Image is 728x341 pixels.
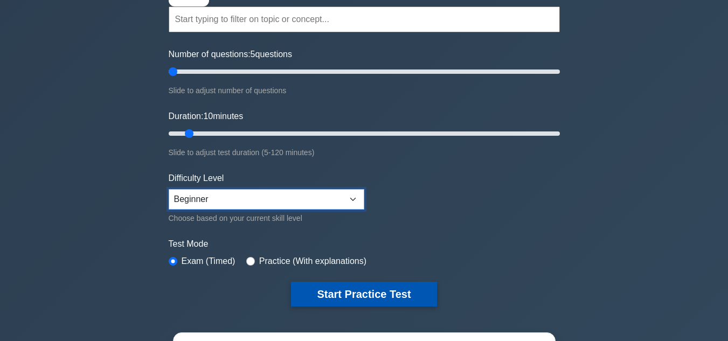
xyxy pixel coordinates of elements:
[169,172,224,185] label: Difficulty Level
[203,112,213,121] span: 10
[169,212,364,225] div: Choose based on your current skill level
[259,255,366,268] label: Practice (With explanations)
[291,282,436,307] button: Start Practice Test
[169,110,244,123] label: Duration: minutes
[251,50,255,59] span: 5
[169,238,560,250] label: Test Mode
[169,48,292,61] label: Number of questions: questions
[169,146,560,159] div: Slide to adjust test duration (5-120 minutes)
[169,84,560,97] div: Slide to adjust number of questions
[182,255,235,268] label: Exam (Timed)
[169,6,560,32] input: Start typing to filter on topic or concept...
